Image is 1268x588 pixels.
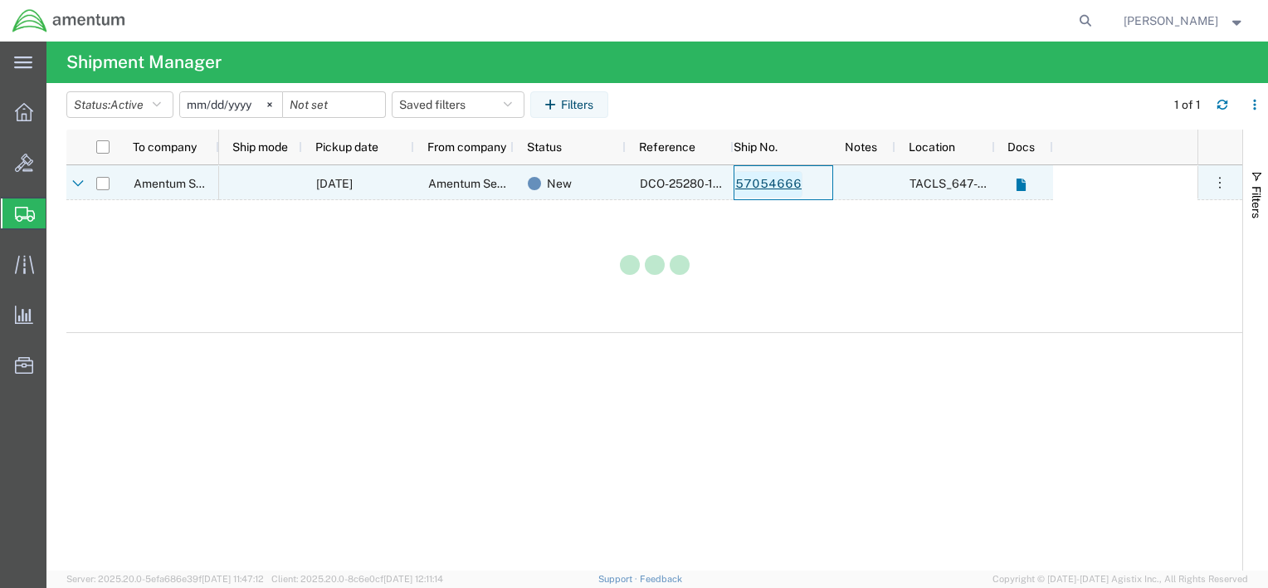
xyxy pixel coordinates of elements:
[1250,186,1263,218] span: Filters
[910,177,1120,190] span: TACLS_647-Cheyenne, WY
[283,92,385,117] input: Not set
[383,574,443,584] span: [DATE] 12:11:14
[12,8,126,33] img: logo
[110,98,144,111] span: Active
[598,574,640,584] a: Support
[134,177,258,190] span: Amentum Services, Inc.
[66,42,222,83] h4: Shipment Manager
[640,177,749,190] span: DCO-25280-169237
[271,574,443,584] span: Client: 2025.20.0-8c6e0cf
[734,140,778,154] span: Ship No.
[427,140,506,154] span: From company
[547,166,572,201] span: New
[639,140,695,154] span: Reference
[66,91,173,118] button: Status:Active
[909,140,955,154] span: Location
[1174,96,1203,114] div: 1 of 1
[392,91,524,118] button: Saved filters
[428,177,553,190] span: Amentum Services, Inc.
[133,140,197,154] span: To company
[1123,11,1246,31] button: [PERSON_NAME]
[640,574,682,584] a: Feedback
[1007,140,1035,154] span: Docs
[530,91,608,118] button: Filters
[180,92,282,117] input: Not set
[315,140,378,154] span: Pickup date
[527,140,562,154] span: Status
[734,171,802,198] a: 57054666
[1124,12,1218,30] span: Michael Wingard
[316,177,353,190] span: 10/07/2025
[202,574,264,584] span: [DATE] 11:47:12
[232,140,288,154] span: Ship mode
[66,574,264,584] span: Server: 2025.20.0-5efa686e39f
[845,140,877,154] span: Notes
[992,572,1248,586] span: Copyright © [DATE]-[DATE] Agistix Inc., All Rights Reserved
